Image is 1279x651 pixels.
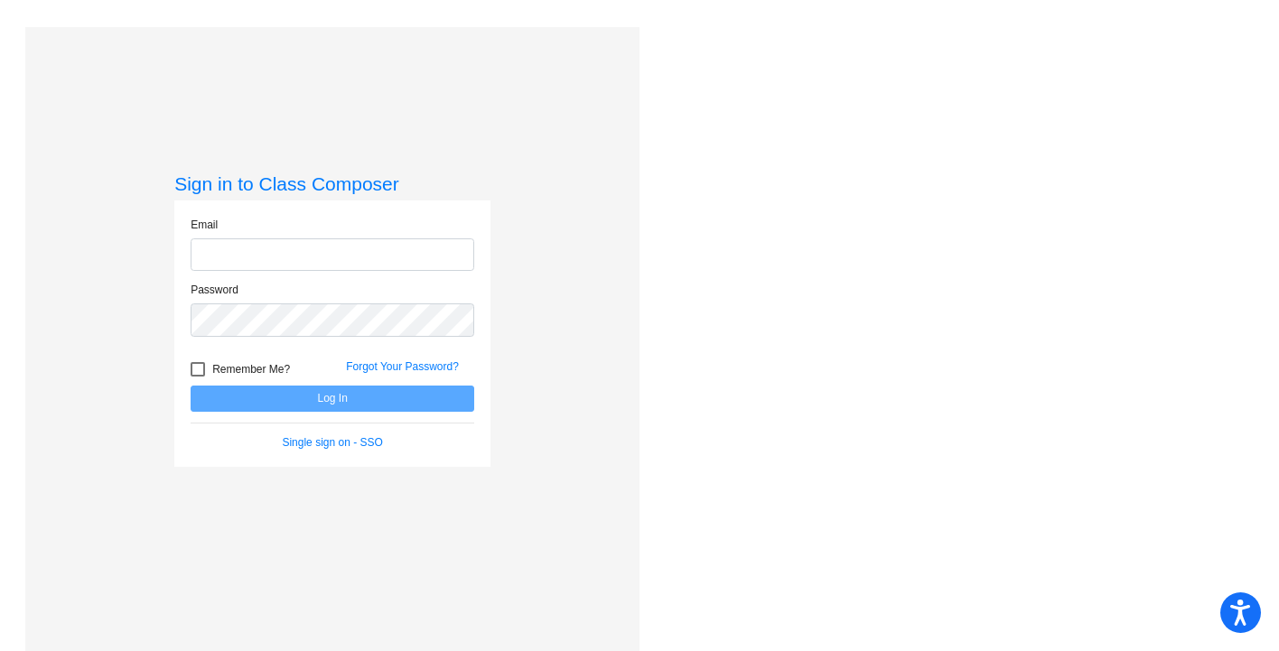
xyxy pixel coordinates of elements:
[212,358,290,380] span: Remember Me?
[191,217,218,233] label: Email
[191,386,474,412] button: Log In
[346,360,459,373] a: Forgot Your Password?
[282,436,382,449] a: Single sign on - SSO
[191,282,238,298] label: Password
[174,172,490,195] h3: Sign in to Class Composer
